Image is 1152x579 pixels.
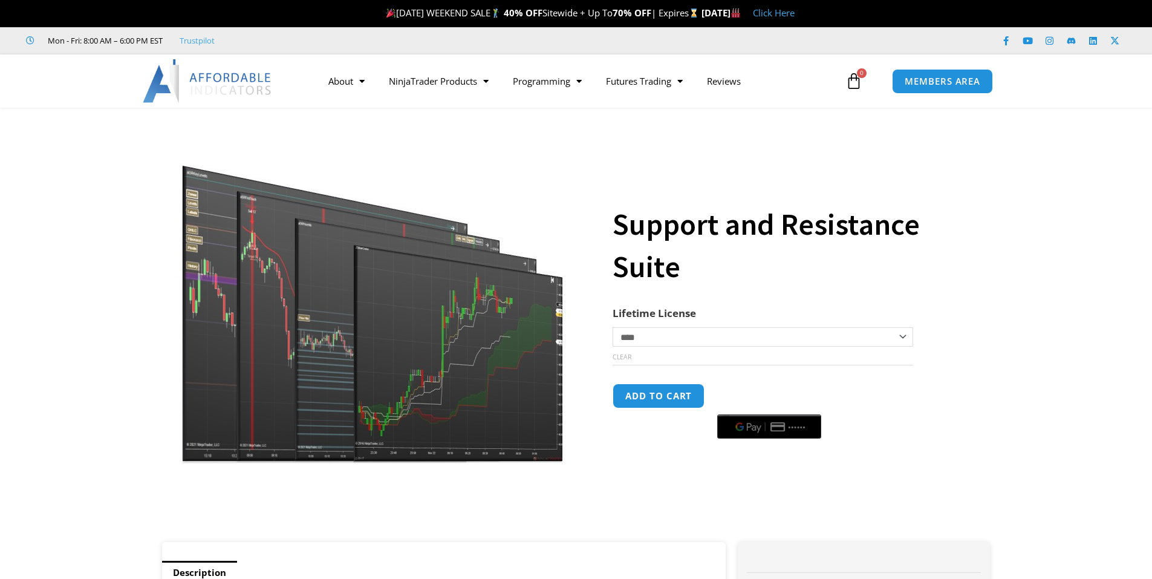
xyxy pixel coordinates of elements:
[892,69,993,94] a: MEMBERS AREA
[179,129,568,463] img: Support and Resistance Suite 1
[717,414,821,439] button: Buy with GPay
[316,67,842,95] nav: Menu
[715,382,824,411] iframe: Secure express checkout frame
[491,8,500,18] img: 🏌️‍♂️
[789,423,807,431] text: ••••••
[501,67,594,95] a: Programming
[753,7,795,19] a: Click Here
[731,8,740,18] img: 🏭
[695,67,753,95] a: Reviews
[689,8,698,18] img: ⌛
[180,33,215,48] a: Trustpilot
[905,77,980,86] span: MEMBERS AREA
[383,7,701,19] span: [DATE] WEEKEND SALE Sitewide + Up To | Expires
[613,353,631,361] a: Clear options
[857,68,867,78] span: 0
[316,67,377,95] a: About
[504,7,542,19] strong: 40% OFF
[613,384,705,408] button: Add to cart
[613,7,651,19] strong: 70% OFF
[594,67,695,95] a: Futures Trading
[701,7,741,19] strong: [DATE]
[827,64,880,99] a: 0
[143,59,273,103] img: LogoAI | Affordable Indicators – NinjaTrader
[386,8,395,18] img: 🎉
[613,203,966,288] h1: Support and Resistance Suite
[45,33,163,48] span: Mon - Fri: 8:00 AM – 6:00 PM EST
[377,67,501,95] a: NinjaTrader Products
[613,306,696,320] label: Lifetime License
